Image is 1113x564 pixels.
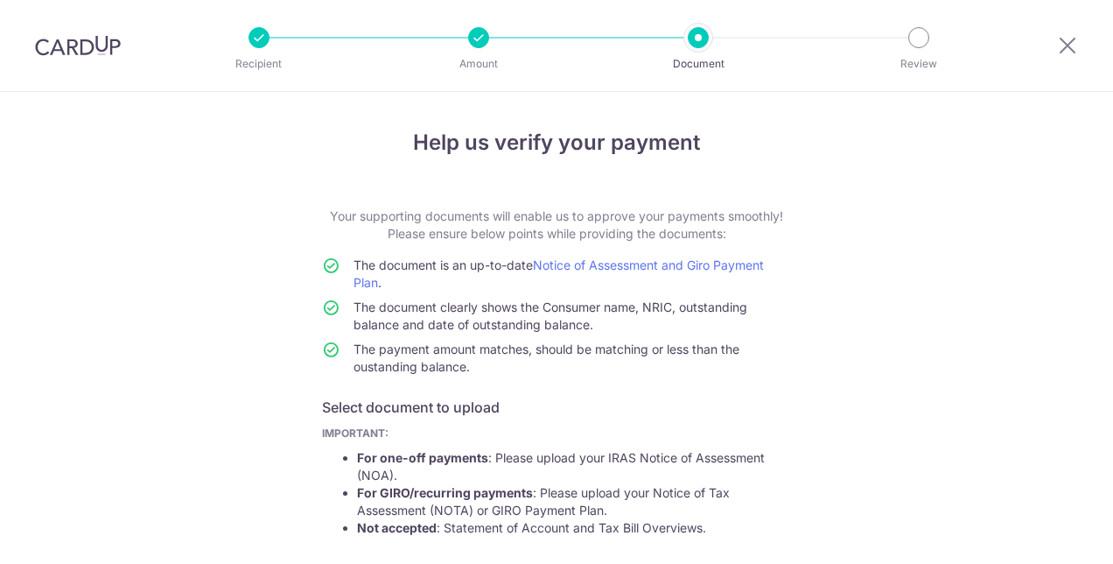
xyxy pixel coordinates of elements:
[357,485,533,500] strong: For GIRO/recurring payments
[357,449,791,484] li: : Please upload your IRAS Notice of Assessment (NOA).
[322,208,791,243] p: Your supporting documents will enable us to approve your payments smoothly! Please ensure below p...
[353,257,764,290] a: Notice of Assessment and Giro Payment Plan
[322,397,791,418] h6: Select document to upload
[414,55,543,73] p: Amount
[357,450,488,465] strong: For one-off payments
[35,35,121,56] img: CardUp
[322,127,791,159] h4: Help us verify your payment
[322,427,388,440] b: IMPORTANT:
[1001,511,1095,555] iframe: Opens a widget where you can find more information
[357,520,437,535] strong: Not accepted
[353,257,764,290] span: The document is an up-to-date .
[854,55,983,73] p: Review
[194,55,324,73] p: Recipient
[357,519,791,537] li: : Statement of Account and Tax Bill Overviews.
[353,300,747,332] span: The document clearly shows the Consumer name, NRIC, outstanding balance and date of outstanding b...
[353,342,739,374] span: The payment amount matches, should be matching or less than the oustanding balance.
[357,484,791,519] li: : Please upload your Notice of Tax Assessment (NOTA) or GIRO Payment Plan.
[633,55,763,73] p: Document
